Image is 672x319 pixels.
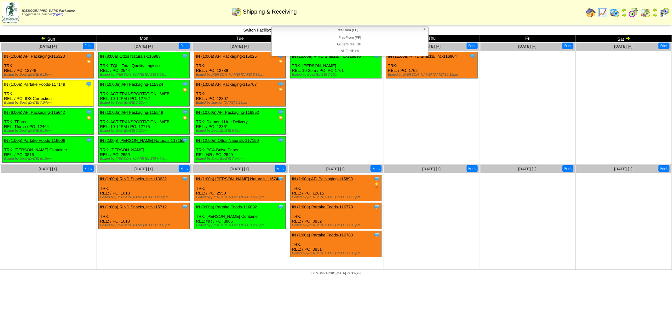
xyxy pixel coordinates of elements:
[196,195,285,199] div: Edited by [PERSON_NAME] [DATE] 6:26pm
[652,13,658,18] img: arrowright.gif
[196,157,285,161] div: Edited by Bpali [DATE] 7:24pm
[278,87,284,94] img: PO
[196,54,257,59] a: IN (1:00a) AFI Packaging-115025
[290,203,382,229] div: TRK: REL: / PO: 3832
[278,59,284,66] img: PO
[100,73,190,77] div: Edited by [PERSON_NAME] [DATE] 6:29pm
[374,182,380,188] img: PO
[3,108,94,135] div: TRK: TForce REL: Tforce / PO: 12464
[194,203,286,229] div: TRK: [PERSON_NAME] Container REL: NR / PO: 3866
[196,101,285,105] div: Edited by Jdexter [DATE] 2:29pm
[100,157,190,161] div: Edited by [PERSON_NAME] [DATE] 8:30pm
[38,44,57,49] a: [DATE] [+]
[196,205,257,209] a: IN (9:00a) Partake Foods-116892
[292,233,353,237] a: IN (1:00a) Partake Foods-116780
[3,52,94,78] div: TRK: REL: / PO: 12748
[290,175,382,201] div: TRK: REL: / PO: 12815
[3,80,94,107] div: TRK: REL: / PO: IDS Correction
[326,167,345,171] a: [DATE] [+]
[98,108,190,135] div: TRK: ACT TRANSPORTATION - WEB REL: 10-12PM / PO: 12775
[278,176,284,182] img: Tooltip
[292,195,382,199] div: Edited by [PERSON_NAME] [DATE] 4:33pm
[232,7,242,17] img: calendarinout.gif
[422,44,440,49] span: [DATE] [+]
[135,167,153,171] a: [DATE] [+]
[370,165,382,172] button: Print
[518,44,537,49] span: [DATE] [+]
[278,204,284,210] img: Tooltip
[374,176,380,182] img: Tooltip
[83,165,94,172] button: Print
[83,43,94,49] button: Print
[614,167,633,171] a: [DATE] [+]
[586,8,596,18] img: home.gif
[576,35,672,42] td: Sat
[480,35,576,42] td: Fri
[100,101,190,105] div: Edited by Bpali [DATE] 7:32pm
[278,115,284,122] img: PO
[4,110,65,115] a: IN (6:00a) AFI Packaging-115642
[610,8,620,18] img: calendarprod.gif
[86,59,92,66] img: PO
[0,35,96,42] td: Sun
[194,175,286,201] div: TRK: REL: / PO: 2550
[100,138,185,143] a: IN (2:00p) [PERSON_NAME] Naturals-117159
[98,175,190,201] div: TRK: REL: / PO: 1618
[4,73,94,77] div: Edited by Bpali [DATE] 6:18pm
[100,205,167,209] a: IN (1:00a) RIND Snacks, Inc-115712
[194,80,286,107] div: TRK: REL: / PO: 12807
[182,137,188,143] img: Tooltip
[292,177,353,181] a: IN (1:00a) AFI Packaging-115899
[292,252,382,255] div: Edited by [PERSON_NAME] [DATE] 4:13pm
[614,44,633,49] a: [DATE] [+]
[4,129,94,133] div: Edited by Bpali [DATE] 6:19pm
[273,41,427,48] li: GlutenFree (GF)
[388,73,477,77] div: Edited by [PERSON_NAME] [DATE] 10:19pm
[182,204,188,210] img: Tooltip
[4,138,65,143] a: IN (1:00p) Partake Foods-116006
[388,54,457,59] a: IN (12:00a) RIND Snacks, Inc-116904
[196,82,257,87] a: IN (1:00a) AFI Packaging-115707
[196,138,259,143] a: IN (12:00p) Ottos Naturals-117150
[290,231,382,257] div: TRK: REL: / PO: 3831
[194,136,286,163] div: TRK: PCA-Boise Paper REL: NR / PO: 2549
[243,9,297,15] span: Shipping & Receiving
[278,81,284,87] img: Tooltip
[98,52,190,78] div: TRK: TQL - Total Quality Logistics REL: / PO: 2544
[467,165,478,172] button: Print
[135,44,153,49] a: [DATE] [+]
[3,136,94,163] div: TRK: [PERSON_NAME] Container REL: / PO: 3815
[629,8,639,18] img: calendarblend.gif
[386,52,478,78] div: TRK: REL: / PO: 1762
[38,167,57,171] a: [DATE] [+]
[196,177,280,181] a: IN (1:00a) [PERSON_NAME] Naturals-116748
[22,9,75,13] span: [DEMOGRAPHIC_DATA] Packaging
[518,167,537,171] a: [DATE] [+]
[2,2,19,23] img: zoroco-logo-small.webp
[182,109,188,115] img: Tooltip
[625,36,630,41] img: arrowright.gif
[384,35,480,42] td: Thu
[292,73,382,77] div: Edited by Bpali [DATE] 7:20pm
[100,54,161,59] a: IN (8:00a) Ottos Naturals-116983
[86,137,92,143] img: Tooltip
[422,167,440,171] span: [DATE] [+]
[290,52,382,78] div: TRK: [PERSON_NAME] REL: 10-2pm / PO: PO 1761
[194,108,286,135] div: TRK: Diamond Line Delivery REL: / PO: 12861
[292,205,353,209] a: IN (1:00a) Partake Foods-116779
[196,73,285,77] div: Edited by [PERSON_NAME] [DATE] 6:13pm
[196,223,285,227] div: Edited by [PERSON_NAME] [DATE] 7:26pm
[273,35,427,41] li: FreeFrom (FF)
[182,115,188,122] img: PO
[278,109,284,115] img: Tooltip
[230,44,249,49] a: [DATE] [+]
[562,43,573,49] button: Print
[182,87,188,94] img: PO
[640,8,651,18] img: calendarinout.gif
